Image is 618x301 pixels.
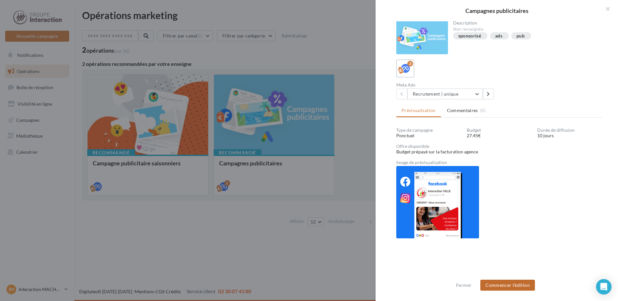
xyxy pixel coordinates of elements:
div: 2 [407,61,413,67]
div: Open Intercom Messenger [596,279,612,295]
button: Fermer [453,281,474,289]
div: Type de campagne [396,128,462,132]
div: Meta Ads [396,83,497,87]
div: Non renseignée [453,26,598,32]
div: Ponctuel [396,132,462,139]
div: Budget [467,128,532,132]
div: pub [517,34,525,38]
div: sponsorisé [458,34,481,38]
img: 008b87f00d921ddecfa28f1c35eec23d.png [396,166,479,238]
div: 27.45€ [467,132,532,139]
button: Recrutement | unique [407,88,483,99]
div: Description [453,21,598,25]
div: Image de prévisualisation [396,160,602,165]
span: (0) [480,108,486,113]
div: Campagnes publicitaires [386,8,608,14]
div: Budget prépayé sur la facturation agence [396,149,602,155]
div: 10 jours [537,132,602,139]
div: Offre disponible [396,144,602,149]
div: Durée de diffusion [537,128,602,132]
div: ads [495,34,502,38]
button: Commencer l'édition [480,280,535,291]
span: Commentaires [447,107,478,114]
